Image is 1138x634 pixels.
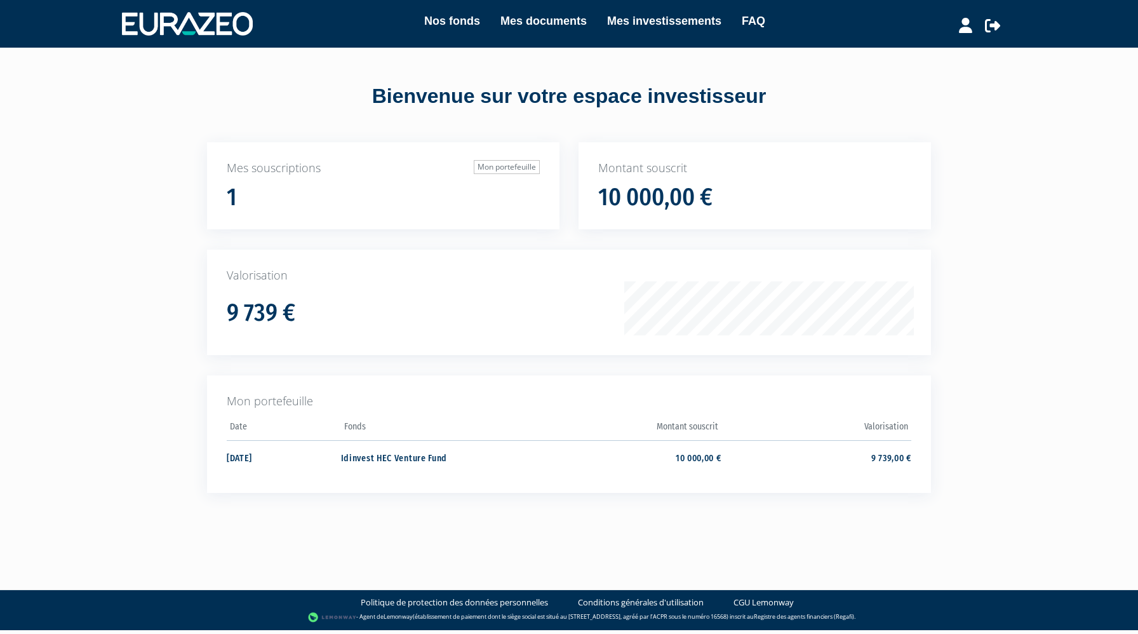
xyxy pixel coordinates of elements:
img: 1732889491-logotype_eurazeo_blanc_rvb.png [122,12,253,35]
div: - Agent de (établissement de paiement dont le siège social est situé au [STREET_ADDRESS], agréé p... [13,611,1125,624]
a: FAQ [742,12,765,30]
a: Conditions générales d'utilisation [578,597,704,609]
td: 10 000,00 € [531,440,721,474]
a: Nos fonds [424,12,480,30]
td: [DATE] [227,440,341,474]
p: Mes souscriptions [227,160,540,177]
th: Montant souscrit [531,417,721,441]
a: Mon portefeuille [474,160,540,174]
div: Bienvenue sur votre espace investisseur [178,82,960,111]
a: Registre des agents financiers (Regafi) [754,612,854,621]
a: Politique de protection des données personnelles [361,597,548,609]
td: Idinvest HEC Venture Fund [341,440,531,474]
p: Montant souscrit [598,160,911,177]
td: 9 739,00 € [721,440,911,474]
th: Fonds [341,417,531,441]
th: Date [227,417,341,441]
h1: 1 [227,184,237,211]
h1: 10 000,00 € [598,184,713,211]
a: Mes documents [500,12,587,30]
a: CGU Lemonway [733,597,794,609]
h1: 9 739 € [227,300,295,327]
p: Mon portefeuille [227,393,911,410]
p: Valorisation [227,267,911,284]
th: Valorisation [721,417,911,441]
a: Mes investissements [607,12,721,30]
img: logo-lemonway.png [308,611,357,624]
a: Lemonway [384,612,413,621]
